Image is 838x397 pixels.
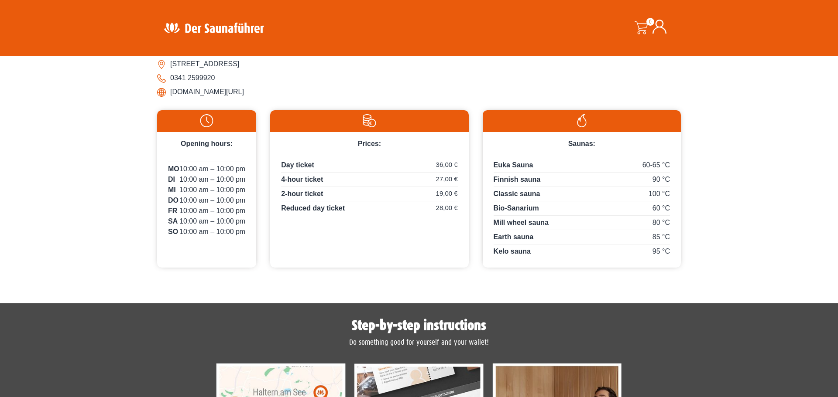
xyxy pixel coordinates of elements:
[494,161,533,169] font: Euka Sauna
[653,176,670,183] font: 90 °C
[179,197,245,204] font: 10:00 am – 10:00 pm
[436,161,458,168] font: 36,00 €
[494,176,541,183] font: Finnish sauna
[494,248,531,255] font: Kelo sauna
[436,175,458,183] font: 27,00 €
[161,114,252,127] img: Uhr-weiss.svg
[649,19,652,25] font: 0
[181,140,233,147] font: Opening hours:
[653,248,670,255] font: 95 °C
[649,190,670,197] font: 100 °C
[281,204,345,212] font: Reduced day ticket
[179,165,245,173] font: 10:00 am – 10:00 pm
[170,74,215,81] font: 0341 2599920
[170,88,244,95] font: [DOMAIN_NAME][URL]
[653,219,670,226] font: 80 °C
[494,204,539,212] font: Bio-Sanarium
[281,161,314,169] font: Day ticket
[642,161,670,169] font: 60-65 °C
[168,228,178,235] font: SO
[352,317,486,333] font: Step-by-step instructions
[436,204,458,211] font: 28,00 €
[349,338,489,346] font: Do something good for yourself and your wallet!
[281,190,323,197] font: 2-hour ticket
[179,207,245,214] font: 10:00 am – 10:00 pm
[168,197,179,204] font: DO
[494,190,540,197] font: Classic sauna
[179,228,245,235] font: 10:00 am – 10:00 pm
[653,233,670,241] font: 85 °C
[170,60,239,68] font: [STREET_ADDRESS]
[168,186,176,193] font: MI
[494,233,534,241] font: Earth sauna
[179,217,245,225] font: 10:00 am – 10:00 pm
[168,207,177,214] font: FR
[168,176,175,183] font: DI
[653,204,670,212] font: 60 °C
[275,114,464,127] img: Preise-weiss.svg
[179,176,245,183] font: 10:00 am – 10:00 pm
[494,219,549,226] font: Mill wheel sauna
[168,217,178,225] font: SA
[281,176,323,183] font: 4-hour ticket
[358,140,381,147] font: Prices:
[487,114,677,127] img: Flamme-weiss.svg
[168,165,179,173] font: MO
[568,140,595,147] font: Saunas:
[179,186,245,193] font: 10:00 am – 10:00 pm
[436,190,458,197] font: 19,00 €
